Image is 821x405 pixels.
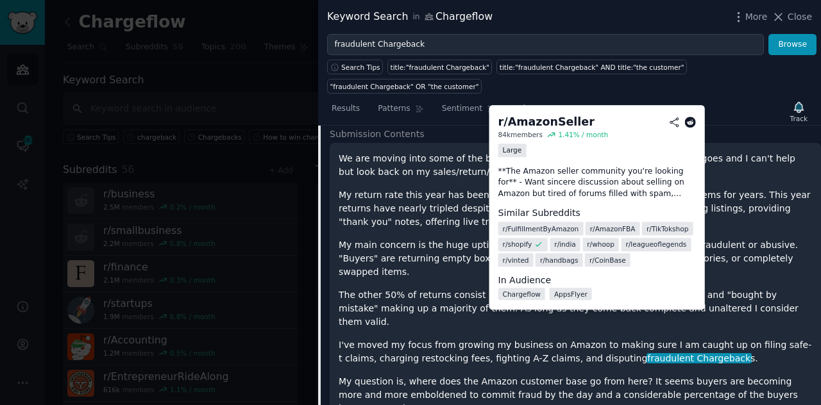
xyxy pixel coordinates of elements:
[339,288,812,329] p: The other 50% of returns consist mainly of nonsense reasons "no longer needed" and "bought by mis...
[500,63,684,72] div: title:"fraudulent Chargeback" AND title:"the customer"
[558,130,608,139] div: 1.41 % / month
[498,274,696,287] dt: In Audience
[327,99,364,125] a: Results
[378,103,410,115] span: Patterns
[498,144,527,157] div: Large
[498,166,696,200] p: **The Amazon seller community you're looking for** - Want sincere discussion about selling on Ama...
[498,206,696,220] dt: Similar Subreddits
[330,82,479,91] div: "fraudulent Chargeback" OR "the customer"
[589,256,626,265] span: r/ CoinBase
[498,130,543,139] div: 84k members
[509,99,546,125] a: Ask
[540,256,579,265] span: r/ handbags
[387,60,492,74] a: title:"fraudulent Chargeback"
[790,114,808,123] div: Track
[442,103,482,115] span: Sentiment
[647,353,752,363] span: fraudulent Chargeback
[327,9,493,25] div: Keyword Search Chargeflow
[786,98,812,125] button: Track
[330,128,425,141] span: Submission Contents
[339,338,812,365] p: I've moved my focus from growing my business on Amazon to making sure I am caught up on filing sa...
[587,240,614,249] span: r/ whoop
[412,12,419,23] span: in
[391,63,489,72] div: title:"fraudulent Chargeback"
[498,114,595,130] div: r/ AmazonSeller
[503,224,579,233] span: r/ FulfillmentByAmazon
[503,256,529,265] span: r/ vinted
[339,152,812,179] p: We are moving into some of the best months of the year as far as sales velocity goes and I can't ...
[332,103,360,115] span: Results
[625,240,686,249] span: r/ leagueoflegends
[772,10,812,24] button: Close
[437,99,500,125] a: Sentiment
[745,10,768,24] span: More
[327,60,383,74] button: Search Tips
[327,34,764,56] input: Try a keyword related to your business
[503,240,532,249] span: r/ shopify
[498,288,545,300] a: Chargeflow
[373,99,428,125] a: Patterns
[514,103,528,115] span: Ask
[788,10,812,24] span: Close
[327,79,482,94] a: "fraudulent Chargeback" OR "the customer"
[768,34,817,56] button: Browse
[339,238,812,279] p: My main concern is the huge uptick in return fraud. 50% of our returns now are fraudulent or abus...
[339,188,812,229] p: My return rate this year has been off the charts and I've been selling the same items for years. ...
[732,10,768,24] button: More
[647,224,688,233] span: r/ TikTokshop
[554,240,575,249] span: r/ india
[590,224,636,233] span: r/ AmazonFBA
[341,63,380,72] span: Search Tips
[496,60,687,74] a: title:"fraudulent Chargeback" AND title:"the customer"
[550,288,592,300] a: AppsFlyer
